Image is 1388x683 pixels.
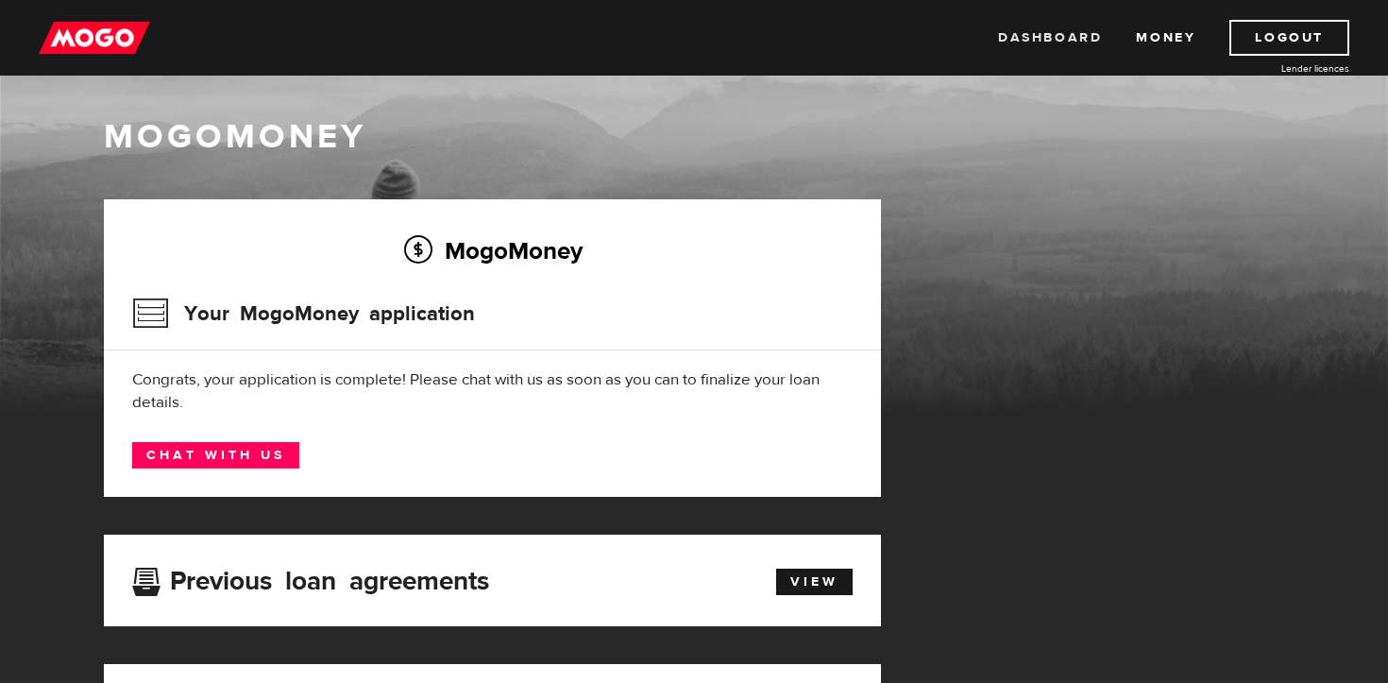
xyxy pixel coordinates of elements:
h3: Previous loan agreements [132,566,489,590]
img: mogo_logo-11ee424be714fa7cbb0f0f49df9e16ec.png [39,20,150,56]
h1: MogoMoney [104,117,1284,157]
div: Congrats, your application is complete! Please chat with us as soon as you can to finalize your l... [132,368,853,414]
a: View [776,569,853,595]
a: Dashboard [998,20,1102,56]
a: Chat with us [132,442,299,469]
h3: Your MogoMoney application [132,289,475,338]
h2: MogoMoney [132,231,853,270]
iframe: LiveChat chat widget [1010,244,1388,683]
a: Money [1136,20,1195,56]
a: Logout [1229,20,1349,56]
a: Lender licences [1208,61,1349,76]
